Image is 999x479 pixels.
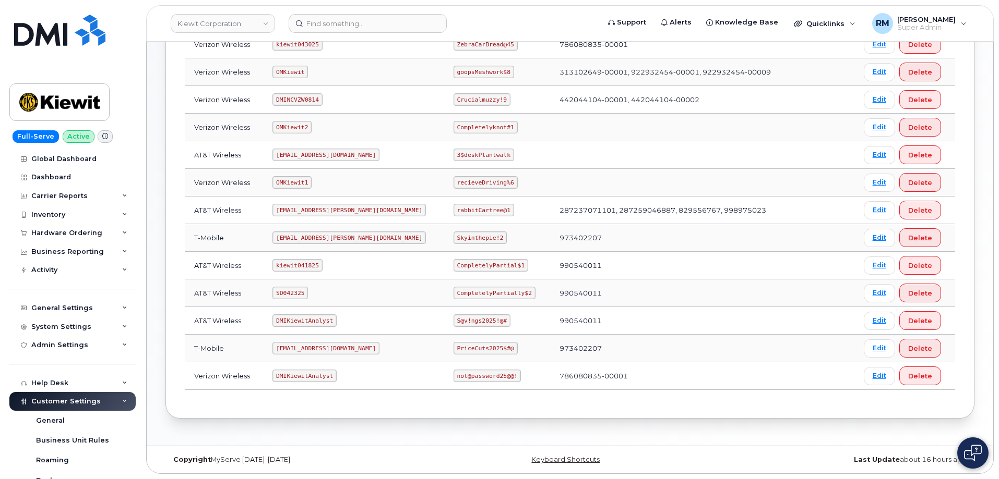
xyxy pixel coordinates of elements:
span: Delete [908,40,932,50]
div: Rachel Miller [865,13,974,34]
a: Edit [864,118,895,137]
button: Delete [899,201,941,219]
code: OMKiewit1 [272,176,312,189]
td: 786080835-00001 [550,31,792,58]
code: Skyinthepie!2 [454,231,507,244]
td: Verizon Wireless [185,86,263,114]
a: Keyboard Shortcuts [531,456,600,463]
td: 990540011 [550,252,792,279]
span: Quicklinks [806,19,845,28]
code: [EMAIL_ADDRESS][PERSON_NAME][DOMAIN_NAME] [272,231,426,244]
code: PriceCuts2025$#@ [454,342,518,354]
span: Delete [908,205,932,215]
span: Alerts [670,17,692,28]
div: Quicklinks [787,13,863,34]
code: rabbitCartree@1 [454,204,514,216]
code: DMIKiewitAnalyst [272,370,337,382]
td: T-Mobile [185,335,263,362]
td: Verizon Wireless [185,362,263,390]
span: Support [617,17,646,28]
a: Knowledge Base [699,12,786,33]
button: Delete [899,35,941,54]
a: Alerts [653,12,699,33]
div: MyServe [DATE]–[DATE] [165,456,435,464]
span: Delete [908,233,932,243]
a: Support [601,12,653,33]
td: 973402207 [550,224,792,252]
code: kiewit041825 [272,259,322,272]
strong: Copyright [173,456,211,463]
a: Edit [864,91,895,109]
a: Edit [864,284,895,302]
span: RM [876,17,889,30]
td: 786080835-00001 [550,362,792,390]
code: CompletelyPartially$2 [454,287,536,299]
code: Completelyknot#1 [454,121,518,133]
button: Delete [899,173,941,192]
span: [PERSON_NAME] [897,15,956,23]
span: Delete [908,95,932,105]
td: Verizon Wireless [185,58,263,86]
span: Delete [908,261,932,271]
span: Delete [908,150,932,160]
td: AT&T Wireless [185,307,263,335]
td: 990540011 [550,279,792,307]
button: Delete [899,284,941,302]
span: Delete [908,316,932,326]
code: OMKiewit2 [272,121,312,133]
a: Edit [864,201,895,219]
code: OMKiewit [272,66,308,78]
a: Edit [864,367,895,385]
a: Edit [864,146,895,164]
button: Delete [899,311,941,330]
code: CompletelyPartial$1 [454,259,528,272]
td: 990540011 [550,307,792,335]
span: Delete [908,288,932,298]
button: Delete [899,366,941,385]
td: AT&T Wireless [185,141,263,169]
code: ZebraCarBread@45 [454,38,518,51]
td: Verizon Wireless [185,114,263,141]
div: about 16 hours ago [705,456,974,464]
code: DMINCVZW0814 [272,93,322,106]
a: Edit [864,174,895,192]
a: Edit [864,312,895,330]
td: 973402207 [550,335,792,362]
button: Delete [899,339,941,358]
span: Delete [908,343,932,353]
code: kiewit043025 [272,38,322,51]
code: [EMAIL_ADDRESS][DOMAIN_NAME] [272,342,379,354]
code: Crucialmuzzy!9 [454,93,510,106]
span: Delete [908,371,932,381]
span: Super Admin [897,23,956,32]
button: Delete [899,90,941,109]
td: Verizon Wireless [185,169,263,196]
code: recieveDriving%6 [454,176,518,189]
span: Delete [908,67,932,77]
td: AT&T Wireless [185,252,263,279]
a: Edit [864,229,895,247]
code: S@v!ngs2025!@# [454,314,510,327]
code: [EMAIL_ADDRESS][DOMAIN_NAME] [272,149,379,161]
code: DMIKiewitAnalyst [272,314,337,327]
button: Delete [899,256,941,275]
button: Delete [899,145,941,164]
td: 442044104-00001, 442044104-00002 [550,86,792,114]
button: Delete [899,228,941,247]
a: Kiewit Corporation [171,14,275,33]
span: Knowledge Base [715,17,778,28]
td: 287237071101, 287259046887, 829556767, 998975023 [550,196,792,224]
button: Delete [899,63,941,81]
a: Edit [864,35,895,54]
td: Verizon Wireless [185,31,263,58]
a: Edit [864,63,895,81]
td: 313102649-00001, 922932454-00001, 922932454-00009 [550,58,792,86]
span: Delete [908,178,932,188]
button: Delete [899,118,941,137]
code: 3$deskPlantwalk [454,149,514,161]
a: Edit [864,256,895,275]
code: SD042325 [272,287,308,299]
td: AT&T Wireless [185,279,263,307]
input: Find something... [289,14,447,33]
img: Open chat [964,445,982,461]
